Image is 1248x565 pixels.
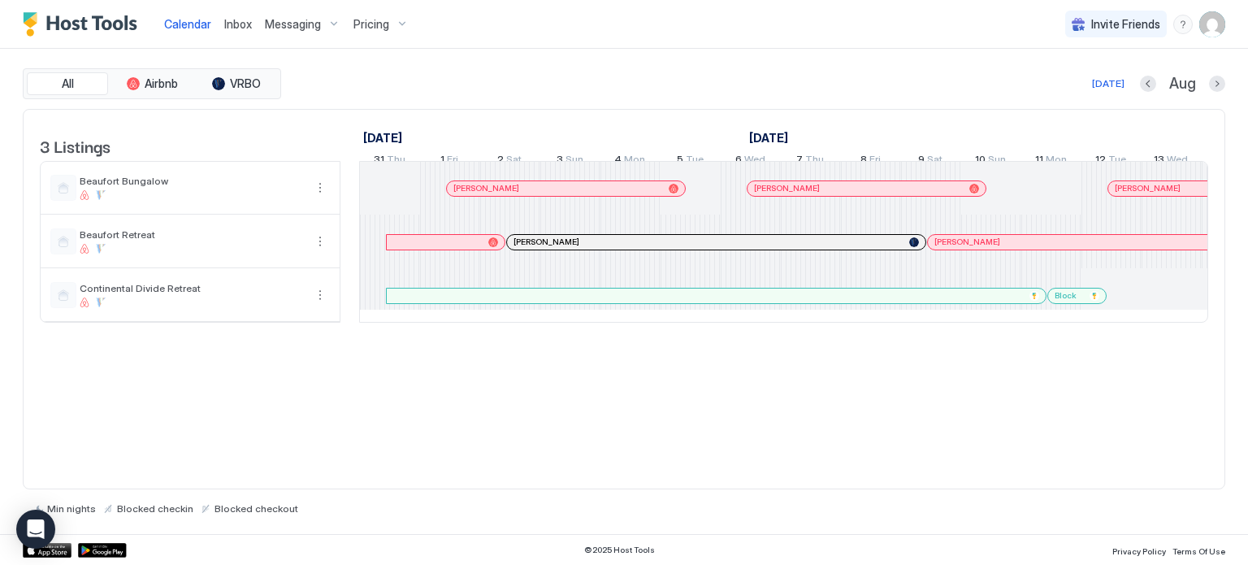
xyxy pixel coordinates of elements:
[78,543,127,558] a: Google Play Store
[370,150,409,173] a: July 31, 2025
[796,153,803,170] span: 7
[1169,75,1196,93] span: Aug
[918,153,925,170] span: 9
[745,126,792,150] a: August 1, 2025
[584,545,655,555] span: © 2025 Host Tools
[353,17,389,32] span: Pricing
[1112,546,1166,556] span: Privacy Policy
[1035,153,1043,170] span: 11
[506,153,522,170] span: Sat
[731,150,769,173] a: August 6, 2025
[214,502,298,515] span: Blocked checkout
[80,228,304,241] span: Beaufort Retreat
[744,153,765,170] span: Wed
[552,150,587,173] a: August 3, 2025
[1091,17,1160,32] span: Invite Friends
[1091,150,1130,173] a: August 12, 2025
[677,153,683,170] span: 5
[686,153,704,170] span: Tue
[310,232,330,251] div: menu
[975,153,986,170] span: 10
[40,133,110,158] span: 3 Listings
[1031,150,1071,173] a: August 11, 2025
[440,153,444,170] span: 1
[1055,290,1077,301] span: Block
[310,285,330,305] button: More options
[557,153,563,170] span: 3
[754,183,820,193] span: [PERSON_NAME]
[1090,74,1127,93] button: [DATE]
[869,153,881,170] span: Fri
[1172,546,1225,556] span: Terms Of Use
[23,543,71,558] a: App Store
[1140,76,1156,92] button: Previous month
[735,153,742,170] span: 6
[971,150,1010,173] a: August 10, 2025
[447,153,458,170] span: Fri
[224,17,252,31] span: Inbox
[111,72,193,95] button: Airbnb
[1167,153,1188,170] span: Wed
[359,126,406,150] a: July 31, 2025
[914,150,947,173] a: August 9, 2025
[792,150,828,173] a: August 7, 2025
[265,17,321,32] span: Messaging
[624,153,645,170] span: Mon
[196,72,277,95] button: VRBO
[80,282,304,294] span: Continental Divide Retreat
[1092,76,1124,91] div: [DATE]
[164,15,211,33] a: Calendar
[673,150,708,173] a: August 5, 2025
[310,232,330,251] button: More options
[23,68,281,99] div: tab-group
[1173,15,1193,34] div: menu
[230,76,261,91] span: VRBO
[310,178,330,198] div: menu
[27,72,108,95] button: All
[310,178,330,198] button: More options
[224,15,252,33] a: Inbox
[62,76,74,91] span: All
[164,17,211,31] span: Calendar
[1046,153,1067,170] span: Mon
[117,502,193,515] span: Blocked checkin
[934,237,1000,247] span: [PERSON_NAME]
[1209,76,1225,92] button: Next month
[310,285,330,305] div: menu
[1154,153,1164,170] span: 13
[453,183,519,193] span: [PERSON_NAME]
[374,153,384,170] span: 31
[1150,150,1192,173] a: August 13, 2025
[614,153,622,170] span: 4
[565,153,583,170] span: Sun
[1172,541,1225,558] a: Terms Of Use
[805,153,824,170] span: Thu
[610,150,649,173] a: August 4, 2025
[47,502,96,515] span: Min nights
[988,153,1006,170] span: Sun
[497,153,504,170] span: 2
[1108,153,1126,170] span: Tue
[16,510,55,549] div: Open Intercom Messenger
[493,150,526,173] a: August 2, 2025
[80,175,304,187] span: Beaufort Bungalow
[436,150,462,173] a: August 1, 2025
[856,150,885,173] a: August 8, 2025
[1115,183,1181,193] span: [PERSON_NAME]
[1095,153,1106,170] span: 12
[860,153,867,170] span: 8
[23,12,145,37] a: Host Tools Logo
[1199,11,1225,37] div: User profile
[145,76,178,91] span: Airbnb
[1112,541,1166,558] a: Privacy Policy
[513,237,579,247] span: [PERSON_NAME]
[927,153,942,170] span: Sat
[387,153,405,170] span: Thu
